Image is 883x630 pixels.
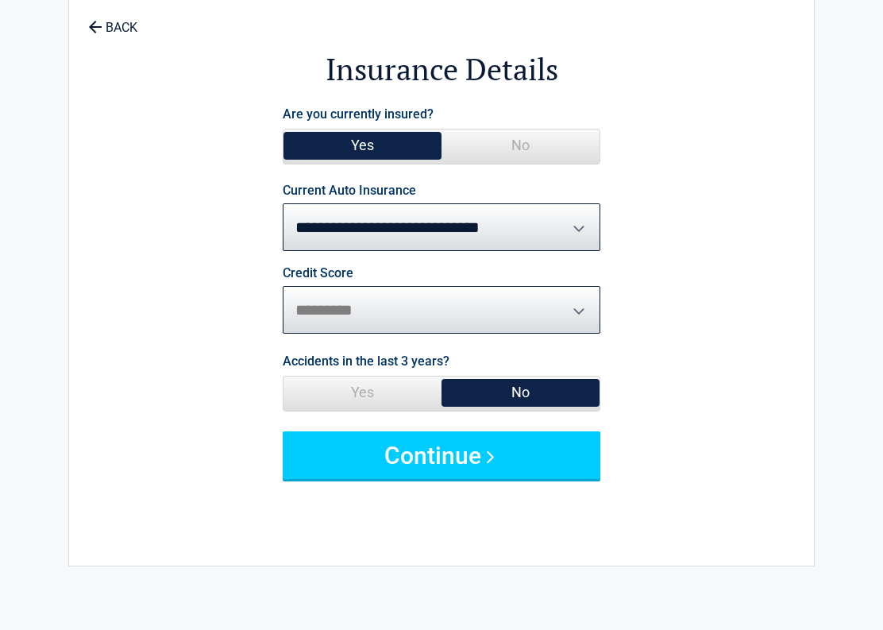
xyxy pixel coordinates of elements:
button: Continue [283,432,600,480]
span: Yes [283,130,441,162]
span: No [441,377,600,409]
span: Yes [283,377,441,409]
a: BACK [85,7,141,35]
label: Accidents in the last 3 years? [283,351,449,373]
label: Credit Score [283,268,353,280]
label: Are you currently insured? [283,104,434,126]
h2: Insurance Details [156,50,727,91]
span: No [441,130,600,162]
label: Current Auto Insurance [283,185,416,198]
